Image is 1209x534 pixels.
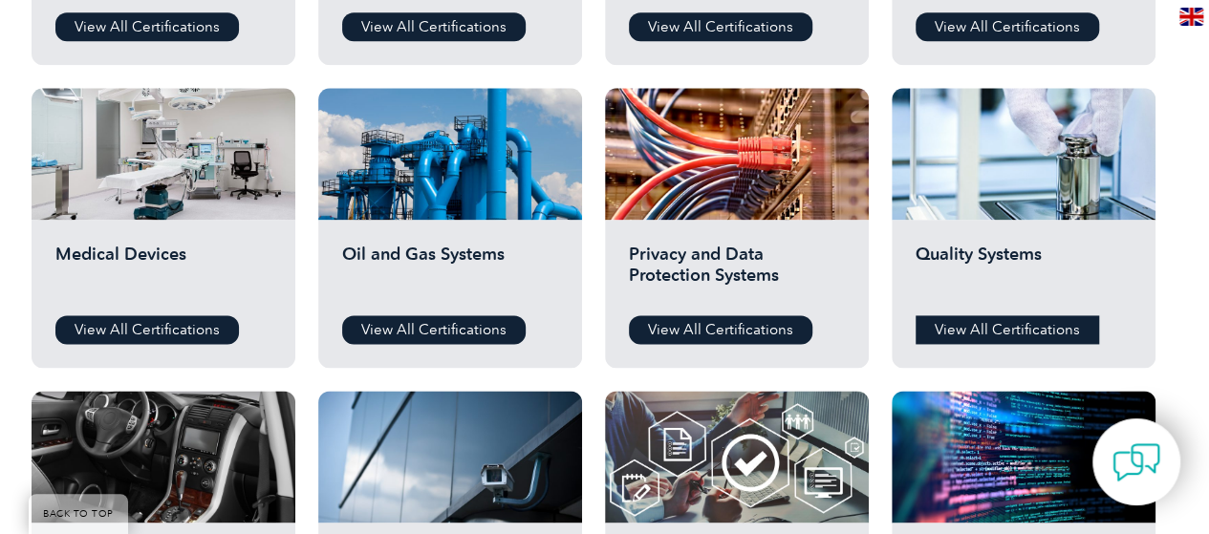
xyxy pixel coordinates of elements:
[916,315,1099,344] a: View All Certifications
[29,494,128,534] a: BACK TO TOP
[55,244,271,301] h2: Medical Devices
[1112,438,1160,486] img: contact-chat.png
[629,12,812,41] a: View All Certifications
[342,315,526,344] a: View All Certifications
[55,12,239,41] a: View All Certifications
[55,315,239,344] a: View All Certifications
[629,244,845,301] h2: Privacy and Data Protection Systems
[1179,8,1203,26] img: en
[916,12,1099,41] a: View All Certifications
[342,12,526,41] a: View All Certifications
[342,244,558,301] h2: Oil and Gas Systems
[916,244,1132,301] h2: Quality Systems
[629,315,812,344] a: View All Certifications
